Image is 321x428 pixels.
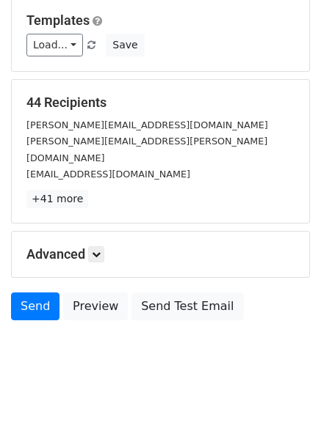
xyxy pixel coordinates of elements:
small: [PERSON_NAME][EMAIL_ADDRESS][PERSON_NAME][DOMAIN_NAME] [26,136,267,163]
button: Save [106,34,144,56]
h5: 44 Recipients [26,95,295,111]
iframe: Chat Widget [248,358,321,428]
a: Load... [26,34,83,56]
a: Send [11,292,59,320]
h5: Advanced [26,246,295,262]
a: +41 more [26,190,88,208]
a: Preview [63,292,128,320]
small: [PERSON_NAME][EMAIL_ADDRESS][DOMAIN_NAME] [26,119,268,130]
small: [EMAIL_ADDRESS][DOMAIN_NAME] [26,169,190,180]
a: Templates [26,12,90,28]
a: Send Test Email [131,292,243,320]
